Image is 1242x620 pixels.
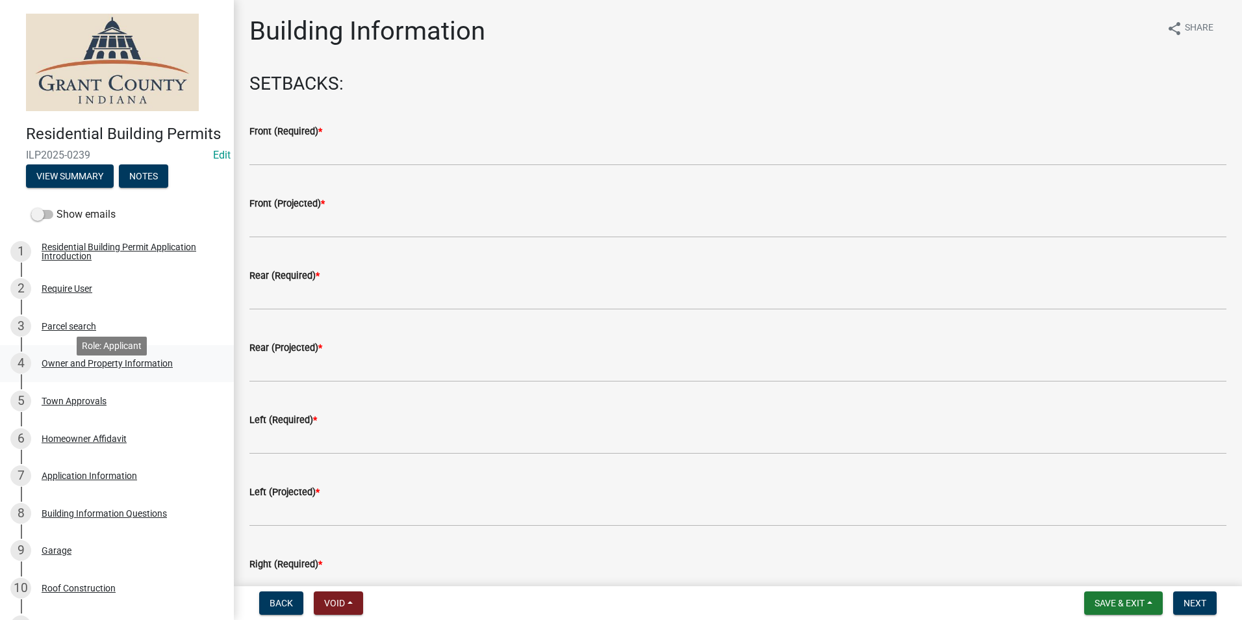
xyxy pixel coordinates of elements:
span: Back [270,598,293,608]
div: 5 [10,391,31,411]
label: Front (Required) [249,127,322,136]
label: Front (Projected) [249,200,325,209]
label: Left (Required) [249,416,317,425]
span: ILP2025-0239 [26,149,208,161]
div: Owner and Property Information [42,359,173,368]
wm-modal-confirm: Edit Application Number [213,149,231,161]
button: Notes [119,164,168,188]
label: Left (Projected) [249,488,320,497]
div: Parcel search [42,322,96,331]
i: share [1167,21,1182,36]
div: 9 [10,540,31,561]
div: Roof Construction [42,584,116,593]
label: Rear (Projected) [249,344,322,353]
label: Show emails [31,207,116,222]
button: Save & Exit [1084,591,1163,615]
button: shareShare [1156,16,1224,41]
div: 1 [10,241,31,262]
span: Share [1185,21,1213,36]
span: Save & Exit [1095,598,1145,608]
button: Next [1173,591,1217,615]
div: 7 [10,465,31,486]
div: Application Information [42,471,137,480]
label: Right (Required) [249,560,322,569]
div: 10 [10,578,31,599]
div: Require User [42,284,92,293]
div: Role: Applicant [77,337,147,355]
wm-modal-confirm: Notes [119,172,168,182]
div: 2 [10,278,31,299]
span: Void [324,598,345,608]
button: View Summary [26,164,114,188]
button: Void [314,591,363,615]
div: Homeowner Affidavit [42,434,127,443]
div: 3 [10,316,31,337]
div: Residential Building Permit Application Introduction [42,242,213,261]
h4: Residential Building Permits [26,125,223,144]
div: 6 [10,428,31,449]
img: Grant County, Indiana [26,14,199,111]
div: 8 [10,503,31,524]
h3: SETBACKS: [249,73,1226,95]
button: Back [259,591,303,615]
div: Building Information Questions [42,509,167,518]
span: Next [1184,598,1206,608]
div: Town Approvals [42,396,107,406]
wm-modal-confirm: Summary [26,172,114,182]
div: 4 [10,353,31,374]
h1: Building Information [249,16,485,47]
label: Rear (Required) [249,272,320,281]
a: Edit [213,149,231,161]
div: Garage [42,546,71,555]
